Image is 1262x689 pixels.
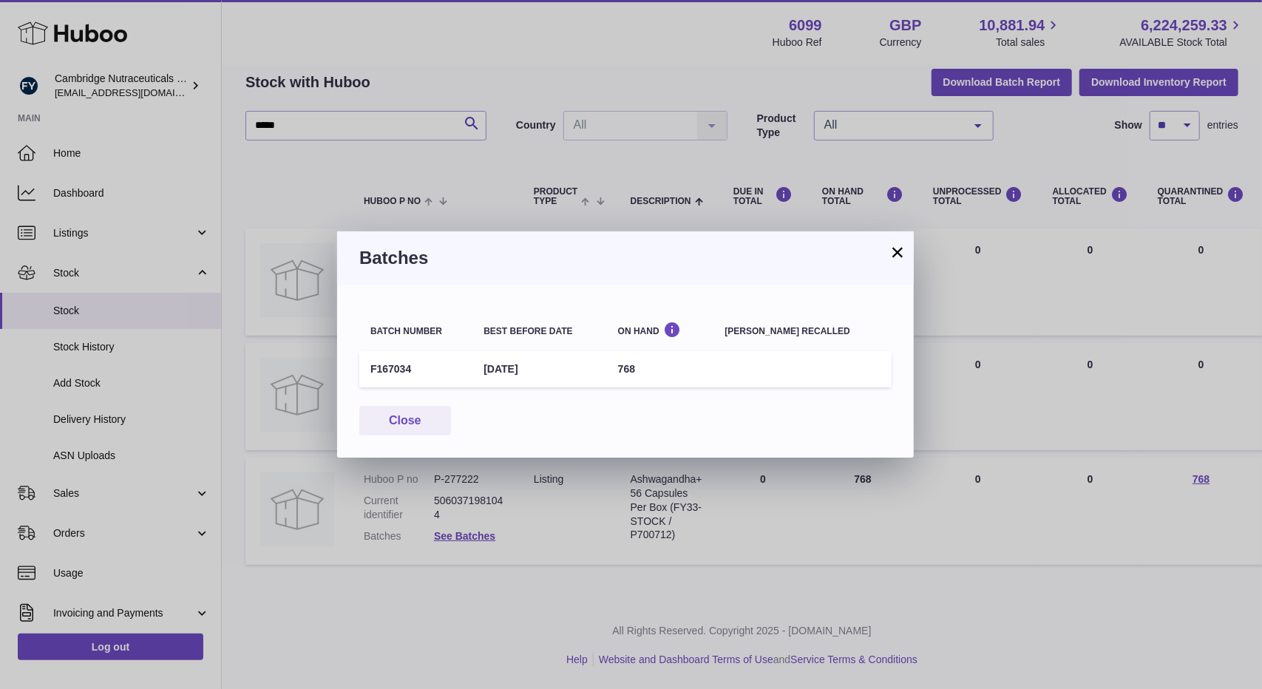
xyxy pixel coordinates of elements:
[472,351,606,387] td: [DATE]
[359,351,472,387] td: F167034
[359,246,892,270] h3: Batches
[889,243,906,261] button: ×
[607,351,714,387] td: 768
[618,322,703,336] div: On Hand
[484,327,595,336] div: Best before date
[359,406,451,436] button: Close
[370,327,461,336] div: Batch number
[725,327,881,336] div: [PERSON_NAME] recalled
